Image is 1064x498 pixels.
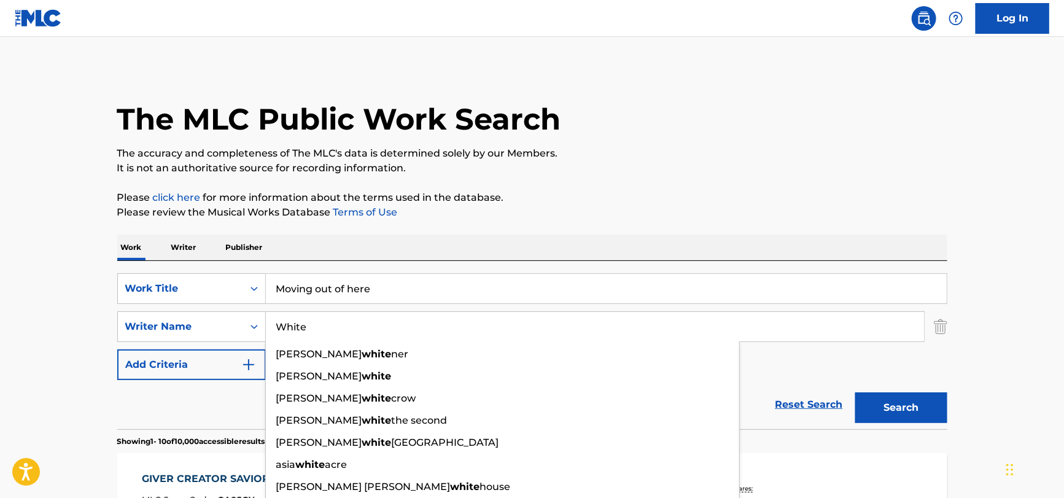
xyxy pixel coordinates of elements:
[276,481,451,492] span: [PERSON_NAME] [PERSON_NAME]
[1003,439,1064,498] iframe: Chat Widget
[296,459,325,470] strong: white
[276,370,362,382] span: [PERSON_NAME]
[912,6,936,31] a: Public Search
[117,161,947,176] p: It is not an authoritative source for recording information.
[944,6,968,31] div: Help
[125,281,236,296] div: Work Title
[392,392,416,404] span: crow
[117,436,320,447] p: Showing 1 - 10 of 10,000 accessible results (Total 762,888 )
[117,205,947,220] p: Please review the Musical Works Database
[362,370,392,382] strong: white
[451,481,480,492] strong: white
[1006,451,1014,488] div: Drag
[392,437,499,448] span: [GEOGRAPHIC_DATA]
[276,414,362,426] span: [PERSON_NAME]
[392,414,448,426] span: the second
[362,392,392,404] strong: white
[276,392,362,404] span: [PERSON_NAME]
[117,349,266,380] button: Add Criteria
[934,311,947,342] img: Delete Criterion
[142,472,276,486] div: GIVER CREATOR SAVIOR
[362,437,392,448] strong: white
[855,392,947,423] button: Search
[222,235,266,260] p: Publisher
[241,357,256,372] img: 9d2ae6d4665cec9f34b9.svg
[153,192,201,203] a: click here
[362,414,392,426] strong: white
[15,9,62,27] img: MLC Logo
[276,348,362,360] span: [PERSON_NAME]
[917,11,931,26] img: search
[117,146,947,161] p: The accuracy and completeness of The MLC's data is determined solely by our Members.
[392,348,409,360] span: ner
[276,437,362,448] span: [PERSON_NAME]
[325,459,348,470] span: acre
[362,348,392,360] strong: white
[276,459,296,470] span: asia
[949,11,963,26] img: help
[480,481,511,492] span: house
[117,101,561,138] h1: The MLC Public Work Search
[331,206,398,218] a: Terms of Use
[125,319,236,334] div: Writer Name
[769,391,849,418] a: Reset Search
[117,235,146,260] p: Work
[976,3,1049,34] a: Log In
[168,235,200,260] p: Writer
[117,190,947,205] p: Please for more information about the terms used in the database.
[117,273,947,429] form: Search Form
